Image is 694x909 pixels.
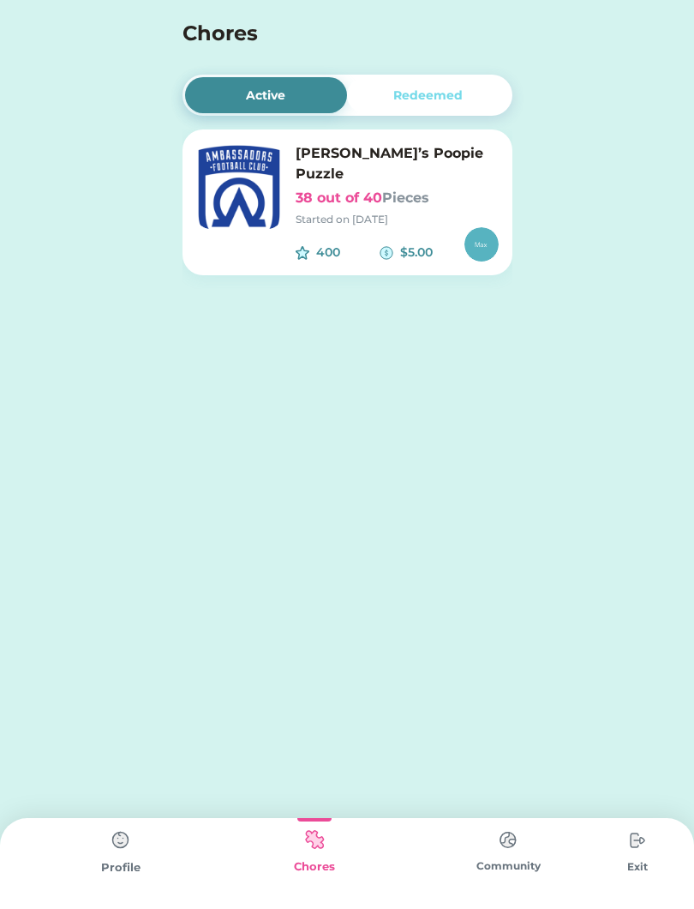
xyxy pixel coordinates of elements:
[491,823,525,857] img: type%3Dchores%2C%20state%3Ddefault.svg
[196,143,282,229] img: image.png
[296,246,309,260] img: interface-favorite-star--reward-rating-rate-social-star-media-favorite-like-stars.svg
[182,18,466,49] h4: Chores
[400,244,464,262] div: $5.00
[316,244,380,262] div: 400
[380,246,393,260] img: money-cash-dollar-coin--accounting-billing-payment-cash-coin-currency-money-finance.svg
[620,823,655,858] img: type%3Dchores%2C%20state%3Ddefault.svg
[296,188,499,208] h6: 38 out of 40
[393,87,463,105] div: Redeemed
[605,859,670,875] div: Exit
[411,858,605,874] div: Community
[382,190,429,206] font: Pieces
[296,143,499,184] h6: [PERSON_NAME]’s Poopie Puzzle
[218,858,411,876] div: Chores
[104,823,138,858] img: type%3Dchores%2C%20state%3Ddefault.svg
[24,859,218,876] div: Profile
[246,87,285,105] div: Active
[297,823,332,857] img: type%3Dkids%2C%20state%3Dselected.svg
[296,212,499,227] div: Started on [DATE]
